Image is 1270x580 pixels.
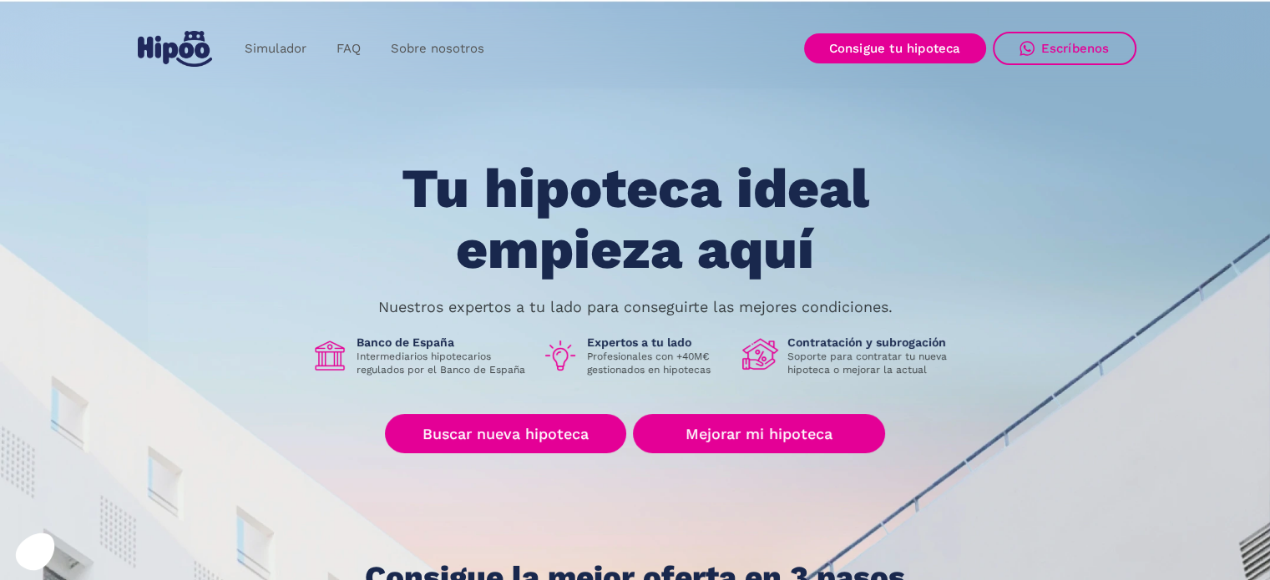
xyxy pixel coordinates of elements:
a: Mejorar mi hipoteca [633,414,884,453]
p: Nuestros expertos a tu lado para conseguirte las mejores condiciones. [378,300,893,314]
a: Consigue tu hipoteca [804,33,986,63]
h1: Banco de España [357,335,529,350]
h1: Tu hipoteca ideal empieza aquí [318,159,951,280]
p: Intermediarios hipotecarios regulados por el Banco de España [357,350,529,376]
p: Soporte para contratar tu nueva hipoteca o mejorar la actual [787,350,959,376]
a: Escríbenos [993,32,1136,65]
h1: Expertos a tu lado [587,335,729,350]
a: Simulador [230,33,321,65]
div: Escríbenos [1041,41,1110,56]
p: Profesionales con +40M€ gestionados en hipotecas [587,350,729,376]
h1: Contratación y subrogación [787,335,959,350]
a: home [134,24,216,73]
a: Buscar nueva hipoteca [385,414,626,453]
a: Sobre nosotros [376,33,499,65]
a: FAQ [321,33,376,65]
